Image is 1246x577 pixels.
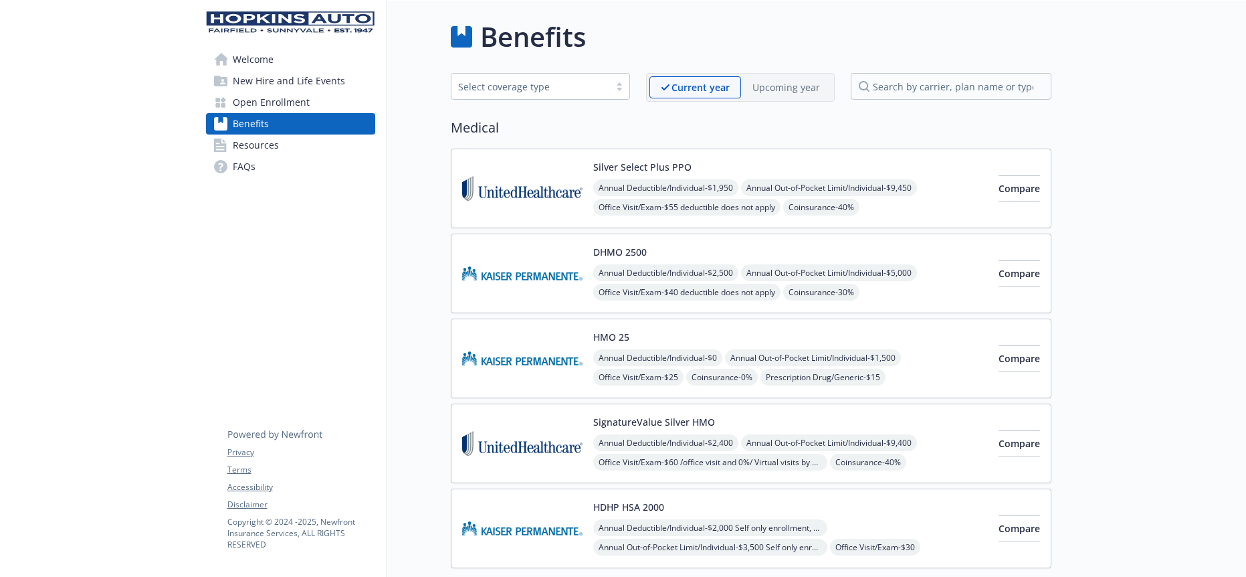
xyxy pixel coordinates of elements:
[451,118,1051,138] h2: Medical
[593,349,722,366] span: Annual Deductible/Individual - $0
[830,454,906,471] span: Coinsurance - 40%
[830,539,920,556] span: Office Visit/Exam - $30
[462,245,583,302] img: Kaiser Permanente Insurance Company carrier logo
[760,369,886,386] span: Prescription Drug/Generic - $15
[206,135,375,156] a: Resources
[725,349,901,366] span: Annual Out-of-Pocket Limit/Individual - $1,500
[593,330,629,344] button: HMO 25
[227,516,375,550] p: Copyright © 2024 - 2025 , Newfront Insurance Services, ALL RIGHTS RESERVED
[999,345,1040,372] button: Compare
[999,267,1040,280] span: Compare
[851,73,1051,100] input: search by carrier, plan name or type
[593,179,738,196] span: Annual Deductible/Individual - $1,950
[783,199,859,216] span: Coinsurance - 40%
[593,284,781,301] span: Office Visit/Exam - $40 deductible does not apply
[206,113,375,135] a: Benefits
[999,182,1040,195] span: Compare
[999,522,1040,535] span: Compare
[593,500,664,514] button: HDHP HSA 2000
[593,415,715,429] button: SignatureValue Silver HMO
[206,49,375,70] a: Welcome
[233,92,310,113] span: Open Enrollment
[233,156,255,177] span: FAQs
[671,80,730,94] p: Current year
[462,415,583,472] img: United Healthcare Insurance Company carrier logo
[480,17,586,57] h1: Benefits
[999,260,1040,287] button: Compare
[999,430,1040,457] button: Compare
[206,70,375,92] a: New Hire and Life Events
[741,264,917,281] span: Annual Out-of-Pocket Limit/Individual - $5,000
[593,454,827,471] span: Office Visit/Exam - $60 /office visit and 0%/ Virtual visits by a designated virtual; deductible ...
[741,179,917,196] span: Annual Out-of-Pocket Limit/Individual - $9,450
[999,437,1040,450] span: Compare
[458,80,603,94] div: Select coverage type
[462,160,583,217] img: United Healthcare Insurance Company carrier logo
[206,156,375,177] a: FAQs
[783,284,859,301] span: Coinsurance - 30%
[233,70,345,92] span: New Hire and Life Events
[752,80,820,94] p: Upcoming year
[233,113,269,135] span: Benefits
[999,175,1040,202] button: Compare
[227,464,375,476] a: Terms
[206,92,375,113] a: Open Enrollment
[227,481,375,493] a: Accessibility
[593,519,827,536] span: Annual Deductible/Individual - $2,000 Self only enrollment, $3,200 for any one member within a Fa...
[686,369,758,386] span: Coinsurance - 0%
[462,500,583,557] img: Kaiser Permanente Insurance Company carrier logo
[462,330,583,387] img: Kaiser Permanente Insurance Company carrier logo
[741,434,917,451] span: Annual Out-of-Pocket Limit/Individual - $9,400
[227,446,375,459] a: Privacy
[593,434,738,451] span: Annual Deductible/Individual - $2,400
[999,352,1040,365] span: Compare
[227,499,375,511] a: Disclaimer
[593,199,781,216] span: Office Visit/Exam - $55 deductible does not apply
[233,49,274,70] span: Welcome
[233,135,279,156] span: Resources
[999,515,1040,542] button: Compare
[593,369,684,386] span: Office Visit/Exam - $25
[593,539,827,556] span: Annual Out-of-Pocket Limit/Individual - $3,500 Self only enrollment, $3,500 for any one member wi...
[593,245,647,259] button: DHMO 2500
[593,160,692,174] button: Silver Select Plus PPO
[593,264,738,281] span: Annual Deductible/Individual - $2,500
